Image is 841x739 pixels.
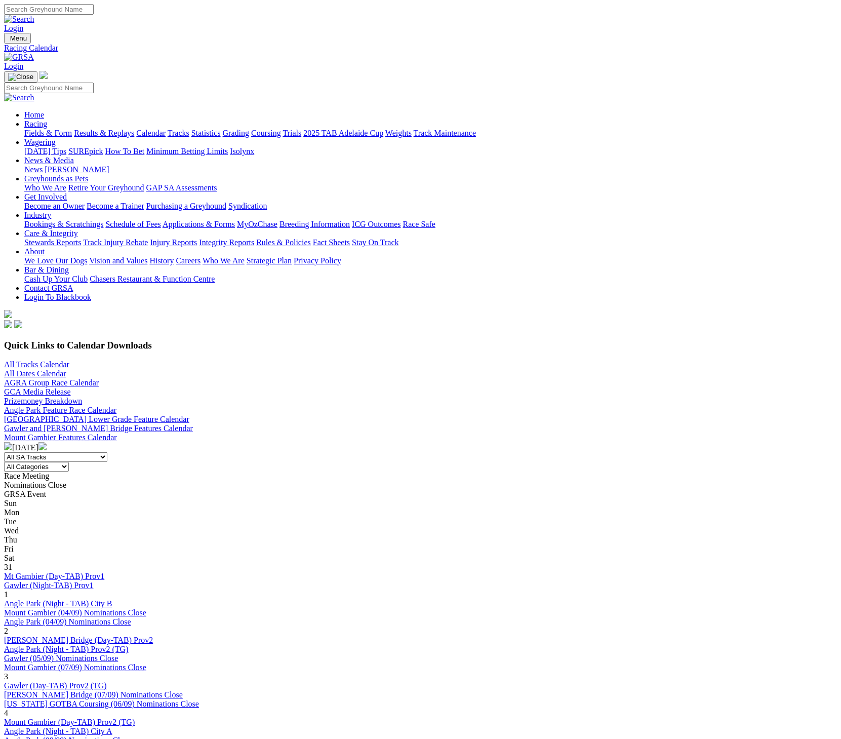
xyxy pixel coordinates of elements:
a: All Dates Calendar [4,369,66,378]
a: Become an Owner [24,202,85,210]
a: [PERSON_NAME] [45,165,109,174]
a: Chasers Restaurant & Function Centre [90,275,215,283]
a: Greyhounds as Pets [24,174,88,183]
img: twitter.svg [14,320,22,328]
a: GAP SA Assessments [146,183,217,192]
div: Bar & Dining [24,275,837,284]
a: Trials [283,129,301,137]
a: Careers [176,256,201,265]
a: Purchasing a Greyhound [146,202,226,210]
button: Toggle navigation [4,33,31,44]
a: Care & Integrity [24,229,78,238]
div: Wagering [24,147,837,156]
a: Mount Gambier Features Calendar [4,433,117,442]
a: Who We Are [203,256,245,265]
a: MyOzChase [237,220,277,228]
div: About [24,256,837,265]
a: Gawler (Day-TAB) Prov2 (TG) [4,681,107,690]
a: Get Involved [24,192,67,201]
a: Racing [24,120,47,128]
div: Sun [4,499,837,508]
a: Tracks [168,129,189,137]
a: [DATE] Tips [24,147,66,155]
span: 2 [4,627,8,635]
a: Become a Trainer [87,202,144,210]
a: Angle Park (Night - TAB) City A [4,727,112,735]
a: Login To Blackbook [24,293,91,301]
a: 2025 TAB Adelaide Cup [303,129,383,137]
div: News & Media [24,165,837,174]
span: 3 [4,672,8,681]
a: Statistics [191,129,221,137]
div: GRSA Event [4,490,837,499]
a: Login [4,24,23,32]
a: Angle Park (Night - TAB) Prov2 (TG) [4,645,129,653]
a: [US_STATE] GOTBA Coursing (06/09) Nominations Close [4,699,199,708]
a: Prizemoney Breakdown [4,397,82,405]
div: Wed [4,526,837,535]
a: Retire Your Greyhound [68,183,144,192]
span: 1 [4,590,8,599]
span: Menu [10,34,27,42]
img: facebook.svg [4,320,12,328]
div: Mon [4,508,837,517]
input: Search [4,4,94,15]
a: We Love Our Dogs [24,256,87,265]
a: Who We Are [24,183,66,192]
div: Fri [4,544,837,554]
a: [GEOGRAPHIC_DATA] Lower Grade Feature Calendar [4,415,189,423]
a: Cash Up Your Club [24,275,88,283]
a: Angle Park (04/09) Nominations Close [4,617,131,626]
a: Grading [223,129,249,137]
img: logo-grsa-white.png [39,71,48,79]
a: History [149,256,174,265]
a: Breeding Information [279,220,350,228]
a: Weights [385,129,412,137]
a: Race Safe [403,220,435,228]
img: chevron-right-pager-white.svg [38,442,47,450]
img: Close [8,73,33,81]
h3: Quick Links to Calendar Downloads [4,340,837,351]
a: Privacy Policy [294,256,341,265]
div: Nominations Close [4,481,837,490]
a: Coursing [251,129,281,137]
a: Stewards Reports [24,238,81,247]
a: Contact GRSA [24,284,73,292]
a: Track Injury Rebate [83,238,148,247]
a: Mount Gambier (Day-TAB) Prov2 (TG) [4,718,135,726]
a: Applications & Forms [163,220,235,228]
a: News [24,165,43,174]
a: Stay On Track [352,238,398,247]
div: Thu [4,535,837,544]
a: Integrity Reports [199,238,254,247]
a: Home [24,110,44,119]
div: Greyhounds as Pets [24,183,837,192]
a: Vision and Values [89,256,147,265]
a: Angle Park Feature Race Calendar [4,406,116,414]
a: Mount Gambier (07/09) Nominations Close [4,663,146,672]
span: 31 [4,563,12,571]
a: Bar & Dining [24,265,69,274]
img: chevron-left-pager-white.svg [4,442,12,450]
a: Racing Calendar [4,44,837,53]
a: Calendar [136,129,166,137]
a: Wagering [24,138,56,146]
a: Injury Reports [150,238,197,247]
a: Login [4,62,23,70]
div: Get Involved [24,202,837,211]
a: [PERSON_NAME] Bridge (Day-TAB) Prov2 [4,636,153,644]
a: Mt Gambier (Day-TAB) Prov1 [4,572,104,580]
a: Minimum Betting Limits [146,147,228,155]
a: Strategic Plan [247,256,292,265]
img: Search [4,93,34,102]
a: Isolynx [230,147,254,155]
a: ICG Outcomes [352,220,401,228]
a: Syndication [228,202,267,210]
a: All Tracks Calendar [4,360,69,369]
a: SUREpick [68,147,103,155]
a: Mount Gambier (04/09) Nominations Close [4,608,146,617]
div: Care & Integrity [24,238,837,247]
div: Race Meeting [4,472,837,481]
a: Track Maintenance [414,129,476,137]
a: Gawler (05/09) Nominations Close [4,654,118,663]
